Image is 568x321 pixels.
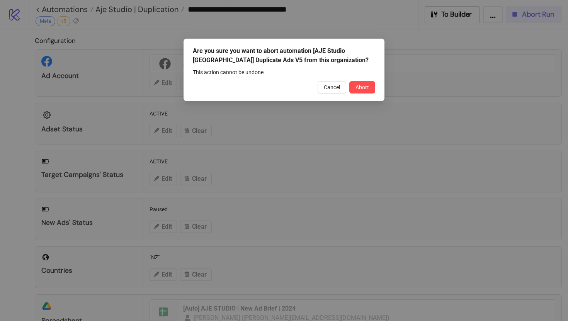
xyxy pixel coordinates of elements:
[193,46,375,65] div: Are you sure you want to abort automation [AJE Studio [GEOGRAPHIC_DATA]] Duplicate Ads V5 from th...
[318,81,346,93] button: Cancel
[324,84,340,90] span: Cancel
[349,81,375,93] button: Abort
[355,84,369,90] span: Abort
[193,68,375,76] div: This action cannot be undone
